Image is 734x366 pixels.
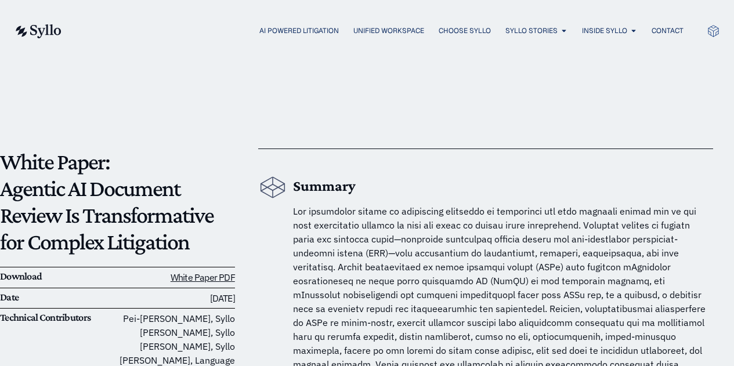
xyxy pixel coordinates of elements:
[652,26,684,36] a: Contact
[171,271,235,283] a: White Paper PDF
[14,24,62,38] img: syllo
[117,291,234,306] h6: [DATE]
[353,26,424,36] a: Unified Workspace
[293,177,356,194] b: Summary
[582,26,627,36] a: Inside Syllo
[439,26,491,36] a: Choose Syllo
[85,26,684,37] div: Menu Toggle
[85,26,684,37] nav: Menu
[259,26,339,36] a: AI Powered Litigation
[505,26,558,36] a: Syllo Stories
